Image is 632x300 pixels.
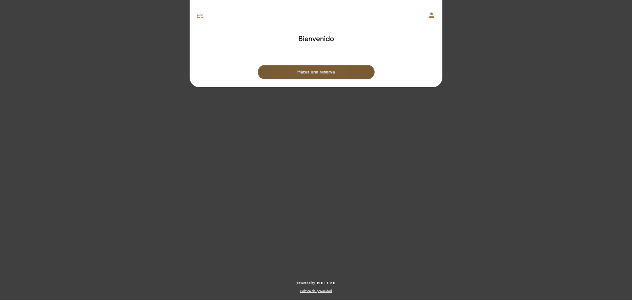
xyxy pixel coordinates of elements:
i: person [428,11,435,19]
a: [PERSON_NAME] [275,7,357,25]
button: Hacer una reserva [258,65,375,79]
a: powered by [297,281,335,285]
img: MEITRE [317,282,335,285]
a: Política de privacidad [300,289,332,293]
button: person [428,11,435,21]
span: powered by [297,281,315,285]
h1: Bienvenido [298,35,334,43]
